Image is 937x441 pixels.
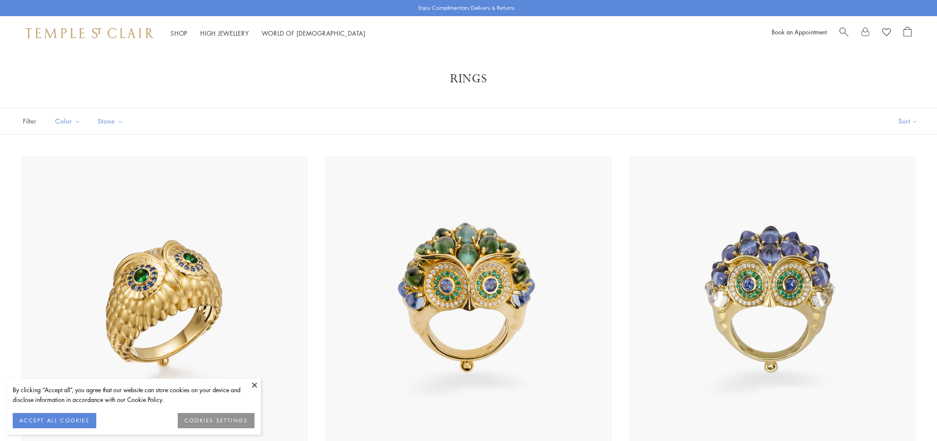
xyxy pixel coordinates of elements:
[91,112,130,131] button: Stone
[839,27,848,39] a: Search
[903,27,912,39] a: Open Shopping Bag
[171,28,366,39] nav: Main navigation
[879,108,937,134] button: Show sort by
[895,401,929,433] iframe: Gorgias live chat messenger
[882,27,891,39] a: View Wishlist
[262,29,366,37] a: World of [DEMOGRAPHIC_DATA]World of [DEMOGRAPHIC_DATA]
[49,112,87,131] button: Color
[200,29,249,37] a: High JewelleryHigh Jewellery
[93,116,130,126] span: Stone
[178,413,255,428] button: COOKIES SETTINGS
[34,71,903,87] h1: Rings
[418,4,515,12] p: Enjoy Complimentary Delivery & Returns
[25,28,154,38] img: Temple St. Clair
[13,413,96,428] button: ACCEPT ALL COOKIES
[51,116,87,126] span: Color
[171,29,187,37] a: ShopShop
[772,28,827,36] a: Book an Appointment
[13,385,255,404] div: By clicking “Accept all”, you agree that our website can store cookies on your device and disclos...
